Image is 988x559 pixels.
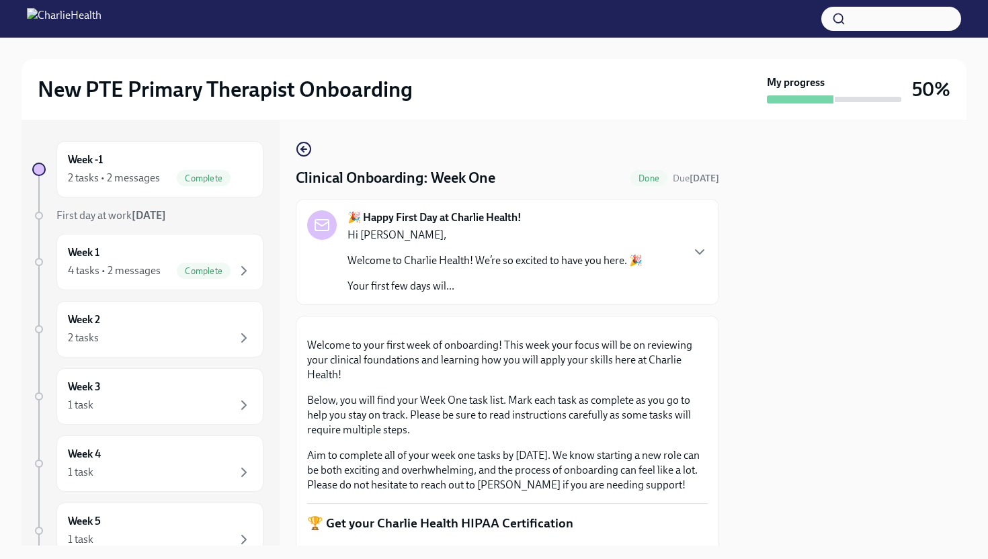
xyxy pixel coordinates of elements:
[27,8,101,30] img: CharlieHealth
[32,368,263,425] a: Week 31 task
[68,514,101,529] h6: Week 5
[38,76,413,103] h2: New PTE Primary Therapist Onboarding
[690,173,719,184] strong: [DATE]
[673,172,719,185] span: September 27th, 2025 10:00
[68,532,93,547] div: 1 task
[296,168,495,188] h4: Clinical Onboarding: Week One
[32,301,263,357] a: Week 22 tasks
[307,448,708,492] p: Aim to complete all of your week one tasks by [DATE]. We know starting a new role can be both exc...
[347,279,643,294] p: Your first few days wil...
[630,173,667,183] span: Done
[767,75,825,90] strong: My progress
[177,266,231,276] span: Complete
[68,398,93,413] div: 1 task
[347,210,522,225] strong: 🎉 Happy First Day at Charlie Health!
[32,234,263,290] a: Week 14 tasks • 2 messagesComplete
[68,312,100,327] h6: Week 2
[68,263,161,278] div: 4 tasks • 2 messages
[68,331,99,345] div: 2 tasks
[177,173,231,183] span: Complete
[68,380,101,394] h6: Week 3
[347,253,643,268] p: Welcome to Charlie Health! We’re so excited to have you here. 🎉
[32,141,263,198] a: Week -12 tasks • 2 messagesComplete
[32,435,263,492] a: Week 41 task
[912,77,950,101] h3: 50%
[132,209,166,222] strong: [DATE]
[307,338,708,382] p: Welcome to your first week of onboarding! This week your focus will be on reviewing your clinical...
[68,465,93,480] div: 1 task
[673,173,719,184] span: Due
[56,209,166,222] span: First day at work
[307,393,708,437] p: Below, you will find your Week One task list. Mark each task as complete as you go to help you st...
[68,447,101,462] h6: Week 4
[347,228,643,243] p: Hi [PERSON_NAME],
[32,208,263,223] a: First day at work[DATE]
[68,171,160,185] div: 2 tasks • 2 messages
[68,153,103,167] h6: Week -1
[32,503,263,559] a: Week 51 task
[307,515,708,532] p: 🏆 Get your Charlie Health HIPAA Certification
[68,245,99,260] h6: Week 1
